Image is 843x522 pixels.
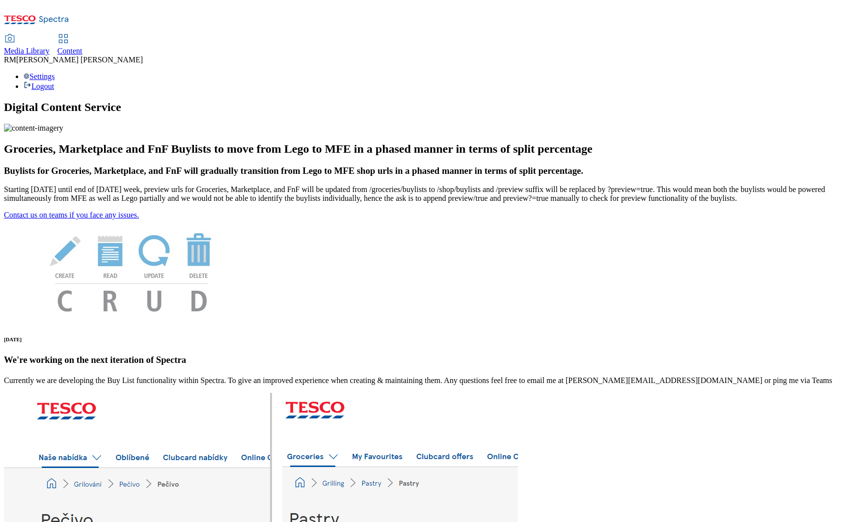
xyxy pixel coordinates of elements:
p: Starting [DATE] until end of [DATE] week, preview urls for Groceries, Marketplace, and FnF will b... [4,185,839,203]
span: Content [57,47,82,55]
p: Currently we are developing the Buy List functionality within Spectra. To give an improved experi... [4,376,839,385]
span: RM [4,55,16,64]
a: Logout [24,82,54,90]
h3: Buylists for Groceries, Marketplace, and FnF will gradually transition from Lego to MFE shop urls... [4,165,839,176]
a: Media Library [4,35,50,55]
img: content-imagery [4,124,63,133]
h3: We're working on the next iteration of Spectra [4,355,839,365]
a: Contact us on teams if you face any issues. [4,211,139,219]
h2: Groceries, Marketplace and FnF Buylists to move from Lego to MFE in a phased manner in terms of s... [4,142,839,156]
a: Content [57,35,82,55]
img: News Image [4,220,259,322]
a: Settings [24,72,55,81]
span: [PERSON_NAME] [PERSON_NAME] [16,55,143,64]
span: Media Library [4,47,50,55]
h1: Digital Content Service [4,101,839,114]
h6: [DATE] [4,336,839,342]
